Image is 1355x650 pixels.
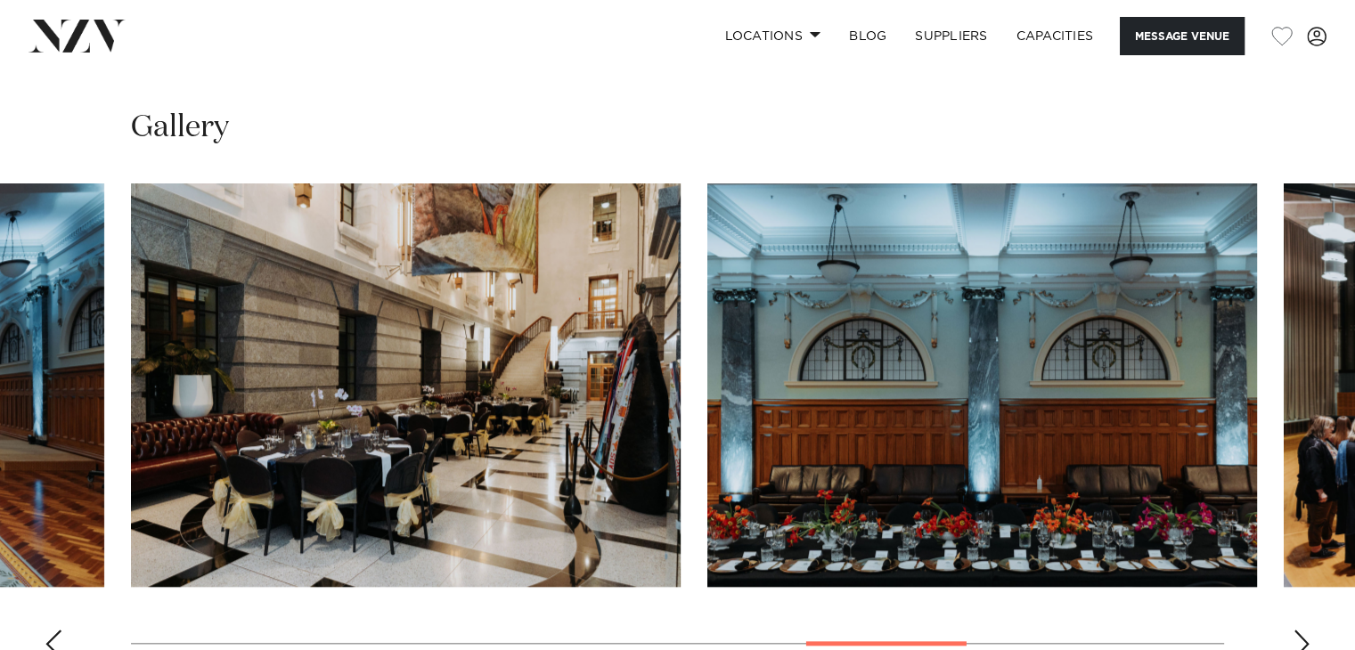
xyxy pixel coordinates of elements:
a: Capacities [1002,17,1108,55]
swiper-slide: 10 / 13 [707,183,1257,587]
img: nzv-logo.png [29,20,126,52]
swiper-slide: 9 / 13 [131,183,681,587]
a: Locations [710,17,835,55]
h2: Gallery [131,108,229,148]
a: BLOG [835,17,901,55]
button: Message Venue [1120,17,1245,55]
a: SUPPLIERS [901,17,1001,55]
